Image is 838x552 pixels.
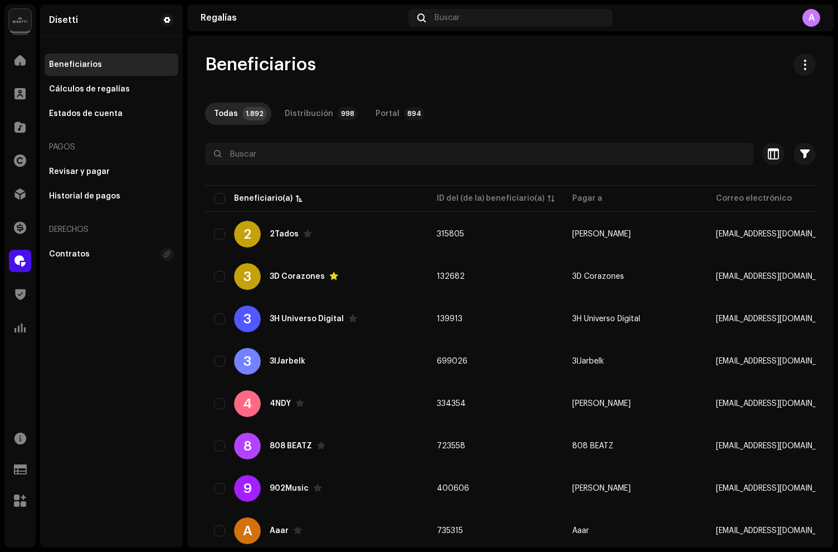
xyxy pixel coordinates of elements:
[49,60,102,69] div: Beneficiarios
[49,16,78,25] div: Disetti
[285,103,333,125] div: Distribución
[572,273,624,280] span: 3D Corazones
[437,485,469,492] span: 400606
[270,442,312,450] div: 808 BEATZ
[435,13,460,22] span: Buscar
[45,103,178,125] re-m-nav-item: Estados de cuenta
[572,442,613,450] span: 808 BEATZ
[437,527,463,535] span: 735315
[437,193,544,204] div: ID del (de la) beneficiario(a)
[9,9,31,31] img: 02a7c2d3-3c89-4098-b12f-2ff2945c95ee
[270,315,344,323] div: 3H Universo Digital
[437,442,465,450] span: 723558
[572,400,631,408] span: Andres Beleño
[45,216,178,243] re-a-nav-header: Derechos
[45,78,178,100] re-m-nav-item: Cálculos de regalías
[376,103,399,125] div: Portal
[45,243,178,265] re-m-nav-item: Contratos
[201,13,404,22] div: Regalías
[234,475,261,502] div: 9
[404,107,425,120] p-badge: 894
[45,185,178,207] re-m-nav-item: Historial de pagos
[234,306,261,332] div: 3
[214,103,238,125] div: Todas
[270,400,291,408] div: 4NDY
[437,273,465,280] span: 132682
[49,109,123,118] div: Estados de cuenta
[234,348,261,375] div: 3
[205,54,316,76] span: Beneficiarios
[802,9,820,27] div: A
[234,390,261,417] div: 4
[49,250,90,259] div: Contratos
[49,167,110,176] div: Revisar y pagar
[234,193,293,204] div: Beneficiario(a)
[572,315,640,323] span: 3H Universo Digital
[270,527,289,535] div: Aaar
[45,54,178,76] re-m-nav-item: Beneficiarios
[572,357,604,365] span: 3lJarbelk
[45,134,178,161] re-a-nav-header: Pagos
[270,357,305,365] div: 3lJarbelk
[572,527,589,535] span: Aaar
[437,230,464,238] span: 315805
[270,273,325,280] div: 3D Corazones
[338,107,358,120] p-badge: 998
[205,143,753,165] input: Buscar
[437,400,466,408] span: 334354
[242,107,267,120] p-badge: 1.892
[437,315,462,323] span: 139913
[572,485,631,492] span: Alejandro Ordóñez
[45,161,178,183] re-m-nav-item: Revisar y pagar
[234,517,261,544] div: A
[234,433,261,459] div: 8
[270,485,309,492] div: 902Music
[49,85,130,94] div: Cálculos de regalías
[572,230,631,238] span: Juan Lorenzo
[234,263,261,290] div: 3
[49,192,120,201] div: Historial de pagos
[437,357,467,365] span: 699026
[270,230,299,238] div: 2Tados
[234,221,261,248] div: 2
